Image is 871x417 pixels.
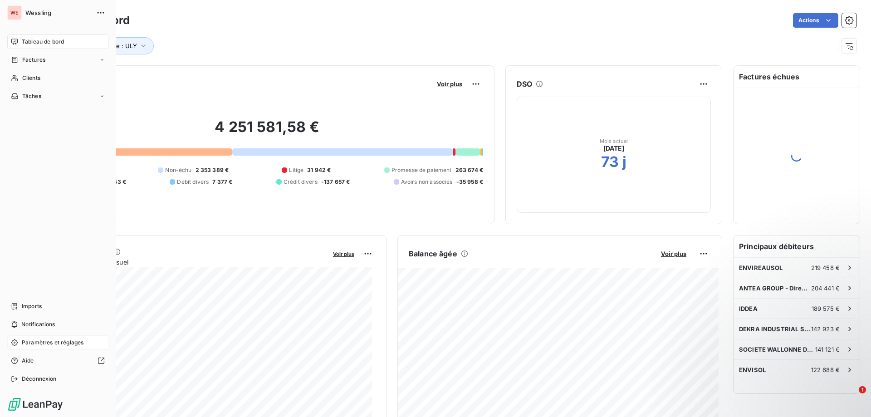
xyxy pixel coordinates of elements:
span: Paramètres et réglages [22,339,83,347]
span: Non-échu [165,166,191,174]
span: -35 958 € [456,178,483,186]
iframe: Intercom live chat [840,386,862,408]
span: ANTEA GROUP - Direction administrat [739,285,811,292]
span: Clients [22,74,40,82]
span: Tâches [22,92,41,100]
button: Voir plus [434,80,465,88]
span: IDDEA [739,305,758,312]
span: 263 674 € [455,166,483,174]
button: Actions [793,13,838,28]
span: 219 458 € [811,264,840,271]
span: Débit divers [177,178,209,186]
span: Litige [289,166,303,174]
h6: Balance âgée [409,248,457,259]
h6: DSO [517,78,532,89]
span: Aide [22,357,34,365]
button: Voir plus [330,250,357,258]
span: Crédit divers [284,178,318,186]
span: -137 657 € [321,178,350,186]
h6: Principaux débiteurs [734,235,860,257]
span: Tableau de bord [22,38,64,46]
span: 142 923 € [811,325,840,333]
a: Aide [7,353,108,368]
button: Agence : ULY [85,37,154,54]
span: 189 575 € [812,305,840,312]
span: ENVIREAUSOL [739,264,783,271]
span: Promesse de paiement [391,166,452,174]
span: [DATE] [603,144,625,153]
span: 31 942 € [307,166,331,174]
span: Wessling [25,9,91,16]
span: Chiffre d'affaires mensuel [51,257,327,267]
span: 1 [859,386,866,393]
h2: j [622,153,626,171]
span: Mois actuel [600,138,628,144]
img: Logo LeanPay [7,397,64,412]
span: DEKRA INDUSTRIAL SAS Comptabilité [739,325,811,333]
iframe: Intercom notifications message [690,329,871,392]
span: Imports [22,302,42,310]
h6: Factures échues [734,66,860,88]
h2: 73 [601,153,619,171]
span: Avoirs non associés [401,178,453,186]
span: Factures [22,56,45,64]
span: 204 441 € [811,285,840,292]
span: Voir plus [437,80,462,88]
span: Voir plus [661,250,686,257]
span: Déconnexion [22,375,57,383]
div: WE [7,5,22,20]
button: Voir plus [658,250,689,258]
span: 2 353 389 € [196,166,229,174]
h2: 4 251 581,58 € [51,118,483,145]
span: Voir plus [333,251,354,257]
span: 7 377 € [212,178,232,186]
span: Agence : ULY [98,42,137,49]
span: Notifications [21,320,55,329]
